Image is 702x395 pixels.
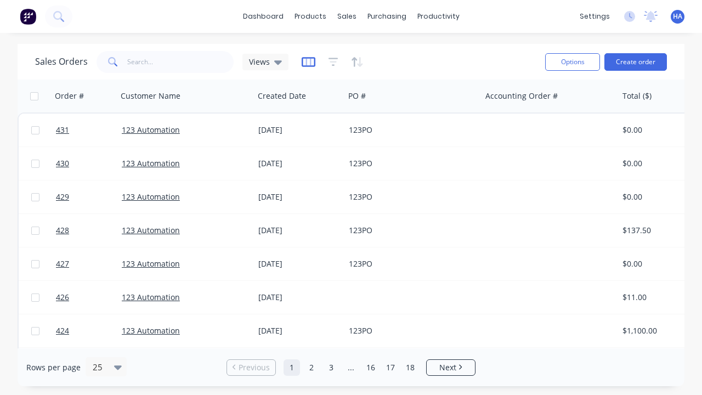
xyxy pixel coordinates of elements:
[332,8,362,25] div: sales
[427,362,475,373] a: Next page
[239,362,270,373] span: Previous
[349,258,471,269] div: 123PO
[121,91,180,101] div: Customer Name
[20,8,36,25] img: Factory
[56,180,122,213] a: 429
[622,191,687,202] div: $0.00
[258,292,340,303] div: [DATE]
[56,214,122,247] a: 428
[284,359,300,376] a: Page 1 is your current page
[249,56,270,67] span: Views
[56,158,69,169] span: 430
[289,8,332,25] div: products
[622,292,687,303] div: $11.00
[349,325,471,336] div: 123PO
[56,147,122,180] a: 430
[55,91,84,101] div: Order #
[258,225,340,236] div: [DATE]
[26,362,81,373] span: Rows per page
[604,53,667,71] button: Create order
[349,158,471,169] div: 123PO
[122,292,180,302] a: 123 Automation
[56,348,122,381] a: 425
[122,125,180,135] a: 123 Automation
[35,57,88,67] h1: Sales Orders
[258,258,340,269] div: [DATE]
[323,359,339,376] a: Page 3
[673,12,682,21] span: HA
[622,91,652,101] div: Total ($)
[349,191,471,202] div: 123PO
[622,325,687,336] div: $1,100.00
[237,8,289,25] a: dashboard
[56,125,69,136] span: 431
[56,225,69,236] span: 428
[122,258,180,269] a: 123 Automation
[349,125,471,136] div: 123PO
[303,359,320,376] a: Page 2
[227,362,275,373] a: Previous page
[127,51,234,73] input: Search...
[382,359,399,376] a: Page 17
[545,53,600,71] button: Options
[622,225,687,236] div: $137.50
[439,362,456,373] span: Next
[258,125,340,136] div: [DATE]
[56,281,122,314] a: 426
[622,158,687,169] div: $0.00
[56,314,122,347] a: 424
[222,359,480,376] ul: Pagination
[258,325,340,336] div: [DATE]
[412,8,465,25] div: productivity
[56,292,69,303] span: 426
[485,91,558,101] div: Accounting Order #
[362,8,412,25] div: purchasing
[363,359,379,376] a: Page 16
[258,91,306,101] div: Created Date
[56,325,69,336] span: 424
[122,325,180,336] a: 123 Automation
[56,258,69,269] span: 427
[348,91,366,101] div: PO #
[56,114,122,146] a: 431
[56,191,69,202] span: 429
[349,225,471,236] div: 123PO
[402,359,418,376] a: Page 18
[574,8,615,25] div: settings
[122,191,180,202] a: 123 Automation
[622,125,687,136] div: $0.00
[343,359,359,376] a: Jump forward
[258,191,340,202] div: [DATE]
[56,247,122,280] a: 427
[122,225,180,235] a: 123 Automation
[122,158,180,168] a: 123 Automation
[622,258,687,269] div: $0.00
[258,158,340,169] div: [DATE]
